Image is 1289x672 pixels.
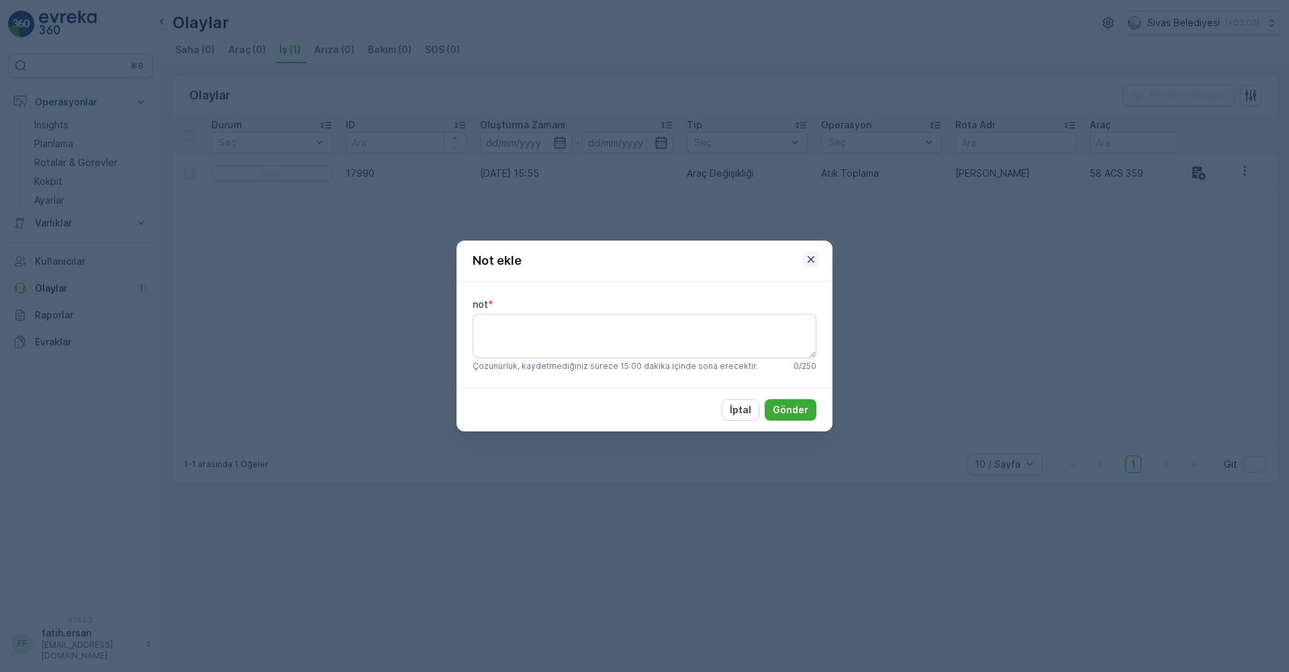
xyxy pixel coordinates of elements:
button: İptal [722,399,759,421]
p: İptal [730,403,751,417]
label: not [473,298,488,310]
p: Not ekle [473,251,522,270]
p: 0 / 250 [794,361,816,372]
button: Gönder [765,399,816,421]
span: Çözünürlük, kaydetmediğiniz sürece 15:00 dakika içinde sona erecektir. [473,361,758,372]
p: Gönder [773,403,808,417]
